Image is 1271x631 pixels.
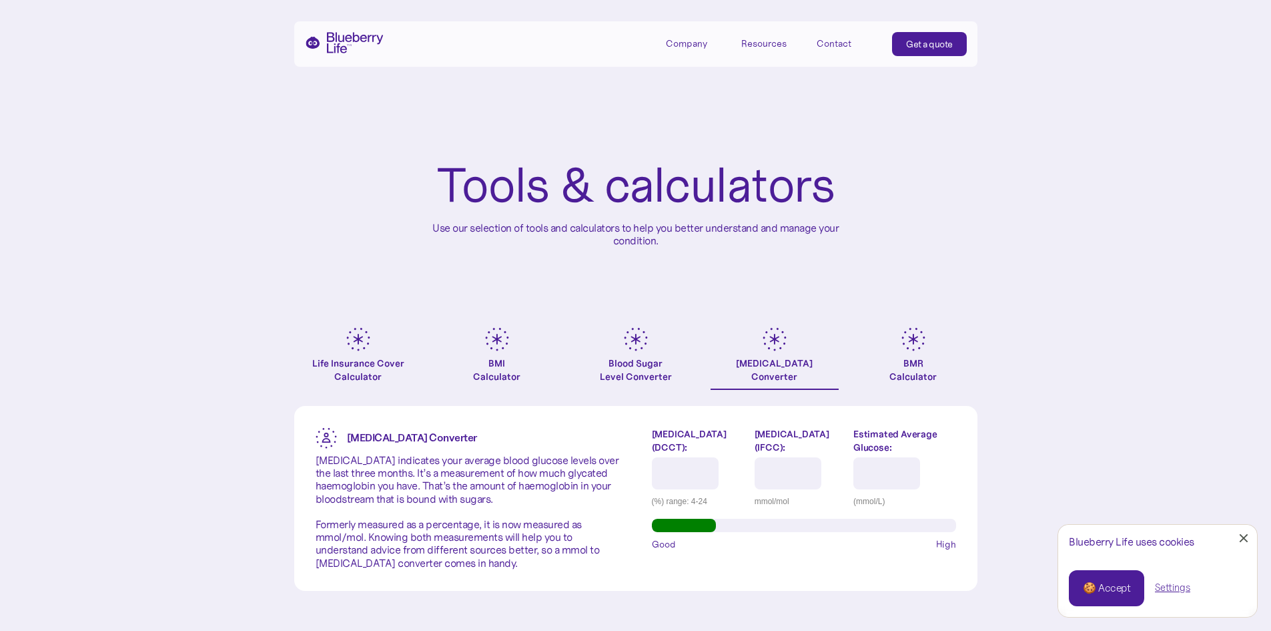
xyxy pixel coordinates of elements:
a: Contact [817,32,877,54]
label: [MEDICAL_DATA] (DCCT): [652,427,745,454]
div: BMI Calculator [473,357,520,383]
a: Get a quote [892,32,967,56]
div: Contact [817,38,851,49]
div: [MEDICAL_DATA] Converter [736,357,813,383]
div: (%) range: 4-24 [652,495,745,508]
div: Resources [741,38,787,49]
label: [MEDICAL_DATA] (IFCC): [755,427,843,454]
a: 🍪 Accept [1069,570,1144,606]
label: Estimated Average Glucose: [853,427,955,454]
p: Use our selection of tools and calculators to help you better understand and manage your condition. [422,222,849,247]
a: BMICalculator [433,327,561,390]
div: BMR Calculator [889,357,937,383]
a: Blood SugarLevel Converter [572,327,700,390]
div: 🍪 Accept [1083,581,1130,596]
a: BMRCalculator [849,327,977,390]
strong: [MEDICAL_DATA] Converter [347,431,477,444]
div: Life Insurance Cover Calculator [294,357,422,383]
div: mmol/mol [755,495,843,508]
span: High [936,538,956,551]
div: Blood Sugar Level Converter [600,357,672,383]
span: Good [652,538,676,551]
p: [MEDICAL_DATA] indicates your average blood glucose levels over the last three months. It’s a mea... [316,454,620,570]
div: Blueberry Life uses cookies [1069,536,1246,548]
div: Company [666,32,726,54]
h1: Tools & calculators [436,160,835,211]
a: Life Insurance Cover Calculator [294,327,422,390]
div: (mmol/L) [853,495,955,508]
div: Company [666,38,707,49]
a: [MEDICAL_DATA]Converter [711,327,839,390]
div: Resources [741,32,801,54]
a: home [305,32,384,53]
div: Get a quote [906,37,953,51]
a: Settings [1155,581,1190,595]
a: Close Cookie Popup [1230,525,1257,552]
